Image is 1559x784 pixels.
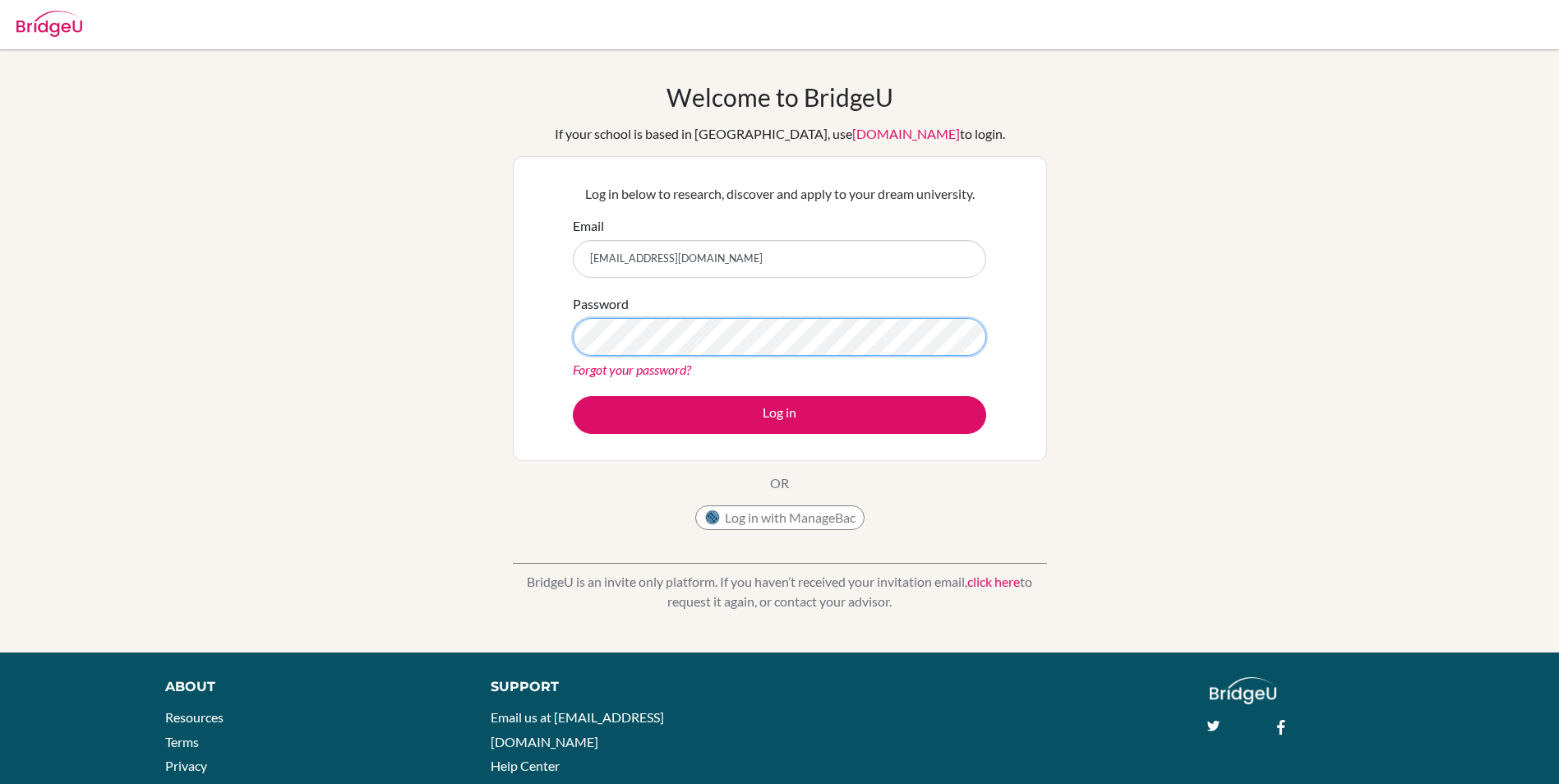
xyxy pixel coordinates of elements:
img: Bridge-U [16,11,82,37]
a: Terms [165,734,199,749]
a: Forgot your password? [573,362,691,377]
a: Resources [165,709,224,725]
a: Help Center [491,758,560,773]
a: click here [967,574,1020,589]
a: Privacy [165,758,207,773]
div: Support [491,677,760,697]
h1: Welcome to BridgeU [666,82,893,112]
img: logo_white@2x-f4f0deed5e89b7ecb1c2cc34c3e3d731f90f0f143d5ea2071677605dd97b5244.png [1210,677,1276,704]
a: [DOMAIN_NAME] [852,126,960,141]
p: BridgeU is an invite only platform. If you haven’t received your invitation email, to request it ... [513,572,1047,611]
a: Email us at [EMAIL_ADDRESS][DOMAIN_NAME] [491,709,664,749]
p: Log in below to research, discover and apply to your dream university. [573,184,986,204]
label: Email [573,216,604,236]
label: Password [573,294,629,314]
button: Log in with ManageBac [695,505,865,530]
div: About [165,677,454,697]
button: Log in [573,396,986,434]
p: OR [770,473,789,493]
div: If your school is based in [GEOGRAPHIC_DATA], use to login. [555,124,1005,144]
